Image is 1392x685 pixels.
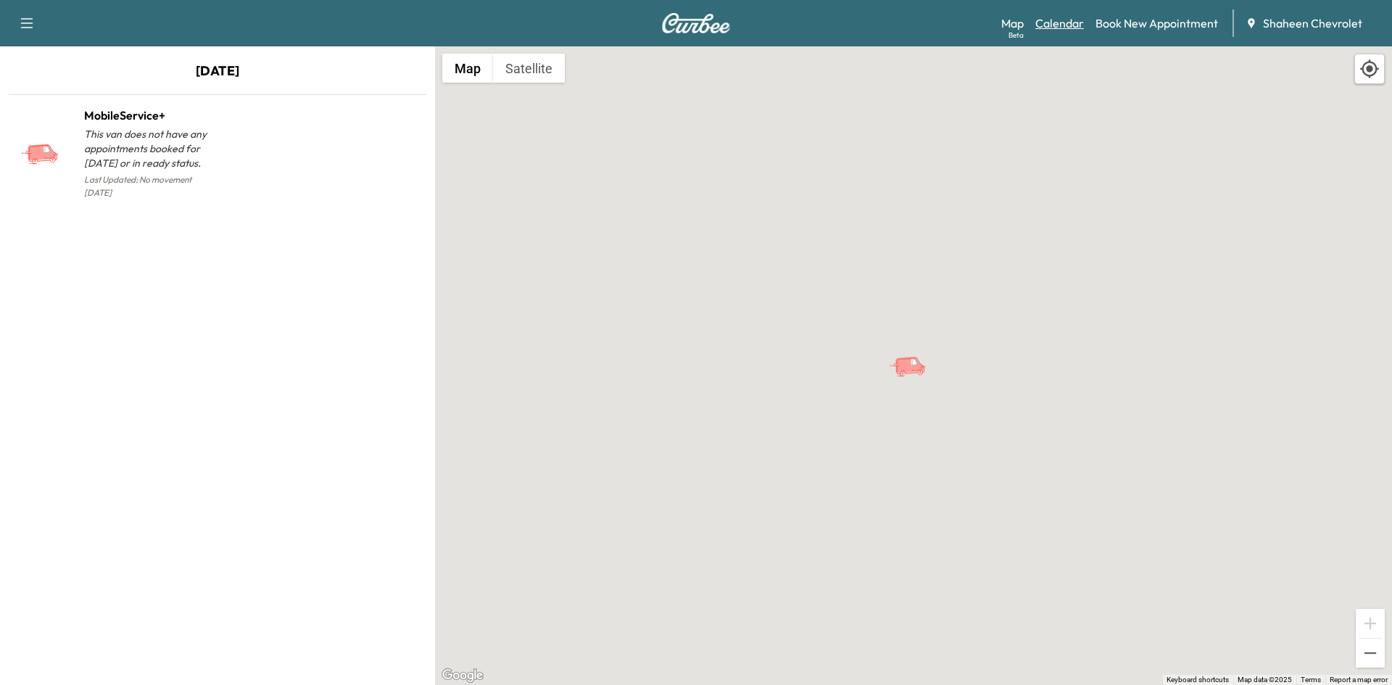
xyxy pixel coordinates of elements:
[1238,676,1292,684] span: Map data ©2025
[1167,675,1229,685] button: Keyboard shortcuts
[442,54,493,83] button: Show street map
[1263,14,1362,32] span: Shaheen Chevrolet
[1301,676,1321,684] a: Terms (opens in new tab)
[1354,54,1385,84] div: Recenter map
[661,13,731,33] img: Curbee Logo
[1035,14,1084,32] a: Calendar
[1095,14,1218,32] a: Book New Appointment
[1001,14,1024,32] a: MapBeta
[1356,609,1385,638] button: Zoom in
[439,666,486,685] a: Open this area in Google Maps (opens a new window)
[493,54,565,83] button: Show satellite imagery
[84,107,217,124] h1: MobileService+
[888,341,939,366] gmp-advanced-marker: MobileService+
[84,127,217,170] p: This van does not have any appointments booked for [DATE] or in ready status.
[1330,676,1388,684] a: Report a map error
[1356,639,1385,668] button: Zoom out
[1008,30,1024,41] div: Beta
[439,666,486,685] img: Google
[84,170,217,202] p: Last Updated: No movement [DATE]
